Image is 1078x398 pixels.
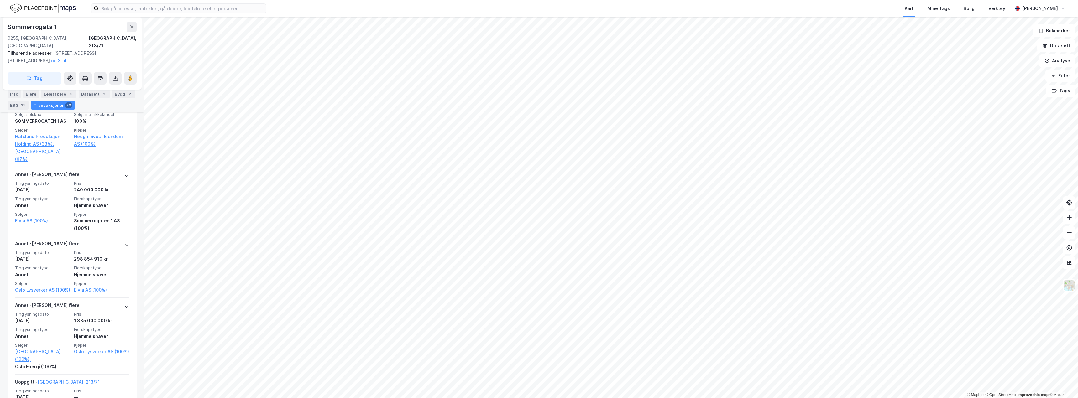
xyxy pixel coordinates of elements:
div: Kart [905,5,913,12]
span: Kjøper [74,212,129,217]
div: 8 [67,91,74,97]
div: [DATE] [15,255,70,263]
div: Annet [15,333,70,340]
span: Pris [74,181,129,186]
span: Tinglysningsdato [15,181,70,186]
iframe: Chat Widget [1047,368,1078,398]
a: Elvia AS (100%) [15,217,70,225]
button: Filter [1045,70,1075,82]
a: Improve this map [1018,393,1049,397]
div: [STREET_ADDRESS], [STREET_ADDRESS] [8,49,132,65]
div: Annet - [PERSON_NAME] flere [15,240,80,250]
span: Tilhørende adresser: [8,50,54,56]
input: Søk på adresse, matrikkel, gårdeiere, leietakere eller personer [99,4,266,13]
div: 2 [101,91,107,97]
span: Pris [74,388,129,394]
a: OpenStreetMap [986,393,1016,397]
span: Eierskapstype [74,265,129,271]
span: Selger [15,212,70,217]
button: Tags [1046,85,1075,97]
span: Selger [15,343,70,348]
div: Transaksjoner [31,101,75,110]
div: Info [8,90,21,98]
button: Datasett [1037,39,1075,52]
span: Eierskapstype [74,327,129,332]
div: [DATE] [15,317,70,324]
div: Mine Tags [927,5,950,12]
div: Sommerrogaten 1 AS (100%) [74,217,129,232]
div: 31 [20,102,26,108]
div: Oslo Energi (100%) [15,363,70,370]
span: Tinglysningstype [15,196,70,201]
div: 298 854 910 kr [74,255,129,263]
a: Hafslund Produksjon Holding AS (33%), [15,133,70,148]
span: Tinglysningsdato [15,312,70,317]
div: Bygg [112,90,135,98]
button: Bokmerker [1033,24,1075,37]
span: Tinglysningstype [15,265,70,271]
a: Oslo Lysverker AS (100%) [15,286,70,294]
div: Hjemmelshaver [74,333,129,340]
div: 0255, [GEOGRAPHIC_DATA], [GEOGRAPHIC_DATA] [8,34,89,49]
span: Eierskapstype [74,196,129,201]
div: 100% [74,117,129,125]
div: Leietakere [41,90,76,98]
a: [GEOGRAPHIC_DATA], 213/71 [38,379,100,385]
div: Eiere [23,90,39,98]
div: 240 000 000 kr [74,186,129,194]
div: Hjemmelshaver [74,202,129,209]
div: Annet - [PERSON_NAME] flere [15,302,80,312]
span: Kjøper [74,281,129,286]
span: Selger [15,127,70,133]
div: ESG [8,101,29,110]
span: Solgt selskap [15,112,70,117]
div: Sommerrogata 1 [8,22,58,32]
span: Tinglysningsdato [15,388,70,394]
a: Elvia AS (100%) [74,286,129,294]
div: SOMMERROGATEN 1 AS [15,117,70,125]
img: Z [1063,279,1075,291]
span: Tinglysningstype [15,327,70,332]
a: [GEOGRAPHIC_DATA] (100%), [15,348,70,363]
span: Kjøper [74,127,129,133]
a: Oslo Lysverker AS (100%) [74,348,129,355]
span: Selger [15,281,70,286]
div: Uoppgitt - [15,378,100,388]
div: [PERSON_NAME] [1022,5,1058,12]
span: Pris [74,250,129,255]
div: Annet [15,202,70,209]
div: Hjemmelshaver [74,271,129,278]
span: Kjøper [74,343,129,348]
div: Annet - [PERSON_NAME] flere [15,171,80,181]
a: Høegh Invest Eiendom AS (100%) [74,133,129,148]
button: Tag [8,72,61,85]
a: [GEOGRAPHIC_DATA] (67%) [15,148,70,163]
div: Annet [15,271,70,278]
div: Verktøy [988,5,1005,12]
span: Tinglysningsdato [15,250,70,255]
button: Analyse [1039,54,1075,67]
a: Mapbox [967,393,984,397]
div: [DATE] [15,186,70,194]
div: Datasett [79,90,110,98]
div: 1 385 000 000 kr [74,317,129,324]
div: Bolig [964,5,975,12]
div: [GEOGRAPHIC_DATA], 213/71 [89,34,137,49]
div: 2 [127,91,133,97]
span: Solgt matrikkelandel [74,112,129,117]
span: Pris [74,312,129,317]
img: logo.f888ab2527a4732fd821a326f86c7f29.svg [10,3,76,14]
div: 20 [65,102,72,108]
